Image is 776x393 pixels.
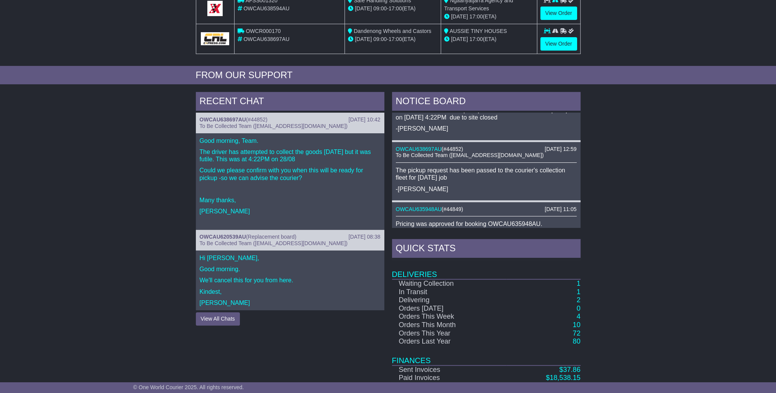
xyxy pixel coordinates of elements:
td: In Transit [392,288,506,296]
span: 18,538.15 [550,374,580,382]
td: Deliveries [392,260,581,279]
td: Orders This Month [392,321,506,329]
p: Good morning. [200,265,381,273]
div: (ETA) [444,13,534,21]
div: NOTICE BOARD [392,92,581,113]
p: We'll cancel this for you from here. [200,277,381,284]
div: [DATE] 10:42 [348,116,380,123]
span: [DATE] [355,36,372,42]
p: Kindest, [200,288,381,295]
a: $18,538.15 [546,374,580,382]
td: Finances [392,346,581,365]
p: [PERSON_NAME] [200,208,381,215]
div: [DATE] 12:59 [545,146,576,152]
a: View Order [540,37,577,51]
span: #44852 [248,116,266,123]
td: Paid Invoices [392,374,506,382]
p: The driver has attempted to collect the goods [DATE] but it was futile. This was at 4:22PM on 28/08 [200,148,381,163]
a: OWCAU620539AU [200,234,246,240]
span: #44849 [443,206,461,212]
p: Pricing was approved for booking OWCAU635948AU. [396,220,577,228]
div: ( ) [200,116,381,123]
a: 0 [576,305,580,312]
span: AUSSIE TINY HOUSES [450,28,507,34]
td: Orders Last Year [392,337,506,346]
td: Orders This Year [392,329,506,338]
a: OWCAU638697AU [200,116,246,123]
a: 10 [573,321,580,329]
td: Orders This Week [392,313,506,321]
a: 4 [576,313,580,320]
div: RECENT CHAT [196,92,384,113]
span: OWCAU638697AU [243,36,289,42]
a: OWCAU638697AU [396,146,442,152]
div: [DATE] 11:05 [545,206,576,213]
p: Could we please confirm with you when this will be ready for pickup -so we can advise the courier? [200,167,381,181]
span: Dandenong Wheels and Castors [354,28,431,34]
span: To Be Collected Team ([EMAIL_ADDRESS][DOMAIN_NAME]) [200,123,348,129]
button: View All Chats [196,312,240,326]
div: Quick Stats [392,239,581,260]
span: 17:00 [469,36,483,42]
span: 09:00 [373,5,387,11]
span: [DATE] [355,5,372,11]
span: OWCR000170 [246,28,281,34]
a: 1 [576,280,580,287]
p: -[PERSON_NAME] [396,185,577,193]
p: Good morning, Team. [200,137,381,144]
p: The pickup request has been passed to the courier's collection fleet for [DATE] job [396,167,577,181]
a: $37.86 [559,366,580,373]
img: GetCarrierServiceLogo [201,32,230,45]
span: To Be Collected Team ([EMAIL_ADDRESS][DOMAIN_NAME]) [200,240,348,246]
span: 09:00 [373,36,387,42]
div: [DATE] 08:38 [348,234,380,240]
p: [PERSON_NAME] [200,299,381,306]
div: - (ETA) [348,5,438,13]
p: Many thanks, [200,196,381,204]
span: [DATE] [451,13,468,20]
a: 80 [573,337,580,345]
span: © One World Courier 2025. All rights reserved. [133,384,244,390]
a: 2 [576,296,580,304]
span: #44852 [443,146,461,152]
a: 72 [573,329,580,337]
a: 1 [576,288,580,296]
span: 17:00 [389,5,402,11]
div: FROM OUR SUPPORT [196,70,581,81]
td: Orders [DATE] [392,305,506,313]
div: ( ) [396,146,577,152]
td: Waiting Collection [392,279,506,288]
td: Delivering [392,296,506,305]
div: (ETA) [444,35,534,43]
div: ( ) [200,234,381,240]
span: Replacement board [248,234,295,240]
span: 17:00 [469,13,483,20]
span: To Be Collected Team ([EMAIL_ADDRESS][DOMAIN_NAME]) [396,152,544,158]
span: OWCAU638594AU [243,5,289,11]
span: 37.86 [563,366,580,373]
img: GetCarrierServiceLogo [207,1,223,16]
span: 17:00 [389,36,402,42]
a: OWCAU635948AU [396,206,442,212]
span: [DATE] [451,36,468,42]
p: -[PERSON_NAME] [396,125,577,132]
td: Sent Invoices [392,365,506,374]
a: View Order [540,7,577,20]
div: - (ETA) [348,35,438,43]
p: Hi [PERSON_NAME], [200,254,381,262]
div: ( ) [396,206,577,213]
